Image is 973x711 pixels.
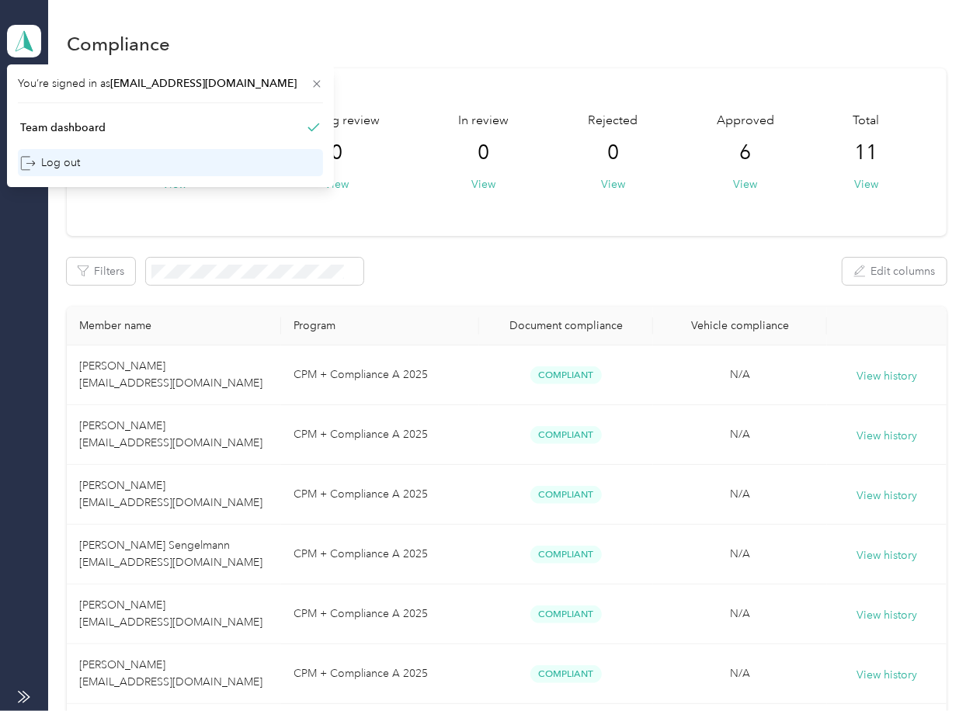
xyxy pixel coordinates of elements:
[281,525,479,584] td: CPM + Compliance A 2025
[733,176,757,192] button: View
[717,112,774,130] span: Approved
[331,140,342,165] span: 0
[294,112,380,130] span: Pending review
[281,405,479,465] td: CPM + Compliance A 2025
[857,487,917,505] button: View history
[530,665,602,683] span: Compliant
[530,486,602,504] span: Compliant
[478,140,490,165] span: 0
[67,258,135,285] button: Filters
[855,140,878,165] span: 11
[857,667,917,684] button: View history
[20,154,80,171] div: Log out
[67,36,170,52] h1: Compliance
[79,539,262,569] span: [PERSON_NAME] Sengelmann [EMAIL_ADDRESS][DOMAIN_NAME]
[110,77,297,90] span: [EMAIL_ADDRESS][DOMAIN_NAME]
[730,607,750,620] span: N/A
[530,546,602,564] span: Compliant
[530,426,602,444] span: Compliant
[854,176,878,192] button: View
[79,598,262,629] span: [PERSON_NAME] [EMAIL_ADDRESS][DOMAIN_NAME]
[492,319,641,332] div: Document compliance
[857,368,917,385] button: View history
[530,366,602,384] span: Compliant
[730,368,750,381] span: N/A
[730,428,750,441] span: N/A
[857,428,917,445] button: View history
[857,547,917,564] button: View history
[79,419,262,449] span: [PERSON_NAME] [EMAIL_ADDRESS][DOMAIN_NAME]
[472,176,496,192] button: View
[459,112,509,130] span: In review
[281,644,479,704] td: CPM + Compliance A 2025
[601,176,625,192] button: View
[79,359,262,390] span: [PERSON_NAME] [EMAIL_ADDRESS][DOMAIN_NAME]
[607,140,619,165] span: 0
[281,584,479,644] td: CPM + Compliance A 2025
[67,307,280,345] th: Member name
[20,120,106,136] div: Team dashboard
[79,479,262,509] span: [PERSON_NAME] [EMAIL_ADDRESS][DOMAIN_NAME]
[325,176,349,192] button: View
[730,547,750,560] span: N/A
[886,624,973,711] iframe: Everlance-gr Chat Button Frame
[530,605,602,623] span: Compliant
[857,607,917,624] button: View history
[853,112,880,130] span: Total
[730,487,750,501] span: N/A
[739,140,751,165] span: 6
[281,345,479,405] td: CPM + Compliance A 2025
[730,667,750,680] span: N/A
[665,319,815,332] div: Vehicle compliance
[79,658,262,688] span: [PERSON_NAME] [EMAIL_ADDRESS][DOMAIN_NAME]
[281,465,479,525] td: CPM + Compliance A 2025
[588,112,638,130] span: Rejected
[18,75,323,92] span: You’re signed in as
[843,258,947,285] button: Edit columns
[281,307,479,345] th: Program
